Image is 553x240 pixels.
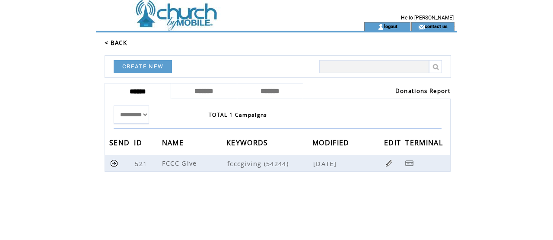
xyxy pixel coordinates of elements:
span: Hello [PERSON_NAME] [401,15,454,21]
img: account_icon.gif [378,23,384,30]
a: MODIFIED [312,140,352,145]
a: NAME [162,140,186,145]
a: ID [134,140,144,145]
a: KEYWORDS [226,140,270,145]
span: KEYWORDS [226,136,270,152]
span: TERMINAL [405,136,445,152]
span: EDIT [384,136,403,152]
span: NAME [162,136,186,152]
span: FCCC Give [162,159,199,167]
img: contact_us_icon.gif [418,23,425,30]
span: MODIFIED [312,136,352,152]
a: < BACK [105,39,127,47]
span: ID [134,136,144,152]
span: SEND [109,136,132,152]
span: 521 [135,159,149,168]
span: fcccgiving (54244) [227,159,311,168]
a: contact us [425,23,448,29]
a: logout [384,23,397,29]
a: CREATE NEW [114,60,172,73]
a: Donations Report [395,87,451,95]
span: TOTAL 1 Campaigns [209,111,267,118]
span: [DATE] [313,159,339,168]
